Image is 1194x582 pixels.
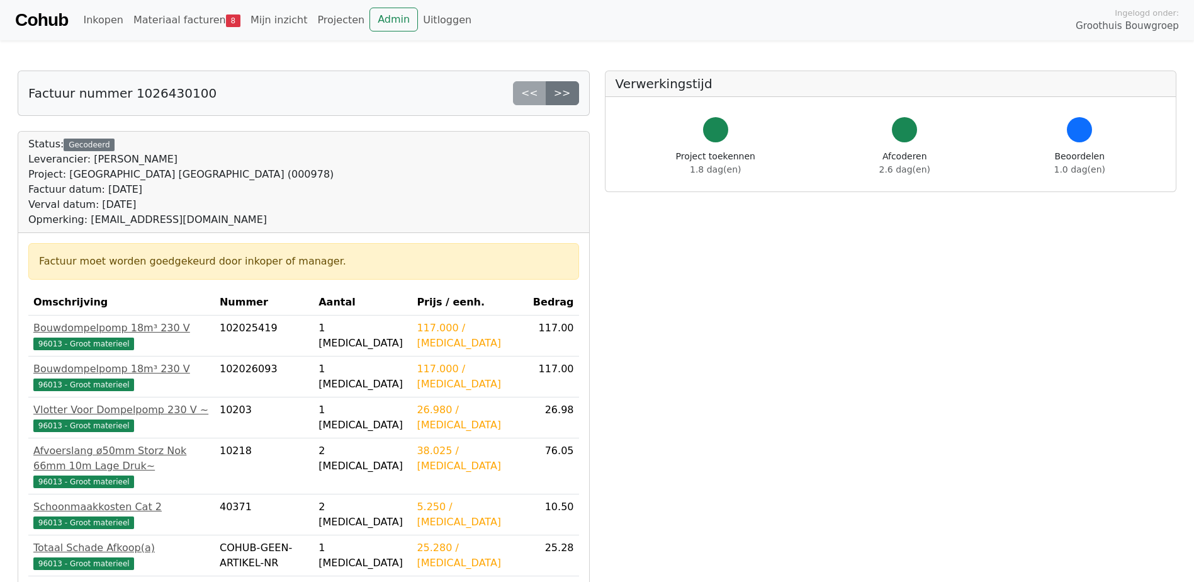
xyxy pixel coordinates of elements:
[528,535,579,576] td: 25.28
[318,362,407,392] div: 1 [MEDICAL_DATA]
[33,419,134,432] span: 96013 - Groot materieel
[33,402,210,433] a: Vlotter Voor Dompelpomp 230 V ~96013 - Groot materieel
[1115,7,1179,19] span: Ingelogd onder:
[33,499,210,530] a: Schoonmaakkosten Cat 296013 - Groot materieel
[215,357,313,397] td: 102026093
[879,150,930,176] div: Afcoderen
[528,316,579,357] td: 117.00
[215,438,313,494] td: 10218
[528,494,579,535] td: 10.50
[33,362,210,392] a: Bouwdompelpomp 18m³ 230 V96013 - Groot materieel
[33,321,210,351] a: Bouwdompelpomp 18m³ 230 V96013 - Groot materieel
[215,535,313,576] td: COHUB-GEEN-ARTIKEL-NR
[318,443,407,474] div: 2 [MEDICAL_DATA]
[1076,19,1179,33] span: Groothuis Bouwgroep
[33,402,210,418] div: Vlotter Voor Dompelpomp 230 V ~
[215,290,313,316] th: Nummer
[33,443,210,474] div: Afvoerslang ø50mm Storz Nok 66mm 10m Lage Druk~
[28,152,334,167] div: Leverancier: [PERSON_NAME]
[215,397,313,438] td: 10203
[39,254,568,269] div: Factuur moet worden goedgekeurd door inkoper of manager.
[312,8,369,33] a: Projecten
[412,290,527,316] th: Prijs / eenh.
[528,290,579,316] th: Bedrag
[318,402,407,433] div: 1 [MEDICAL_DATA]
[417,362,522,392] div: 117.000 / [MEDICAL_DATA]
[33,362,210,377] div: Bouwdompelpomp 18m³ 230 V
[78,8,128,33] a: Inkopen
[28,137,334,227] div: Status:
[546,81,579,105] a: >>
[528,357,579,397] td: 117.00
[313,290,412,316] th: Aantal
[1054,164,1105,174] span: 1.0 dag(en)
[417,321,522,351] div: 117.000 / [MEDICAL_DATA]
[33,557,134,570] span: 96013 - Groot materieel
[215,316,313,357] td: 102025419
[417,499,522,530] div: 5.250 / [MEDICAL_DATA]
[33,516,134,529] span: 96013 - Groot materieel
[15,5,68,35] a: Cohub
[1054,150,1105,176] div: Beoordelen
[28,86,217,101] h5: Factuur nummer 1026430100
[33,443,210,489] a: Afvoerslang ø50mm Storz Nok 66mm 10m Lage Druk~96013 - Groot materieel
[128,8,245,33] a: Materiaal facturen8
[690,164,741,174] span: 1.8 dag(en)
[318,499,407,530] div: 2 [MEDICAL_DATA]
[676,150,755,176] div: Project toekennen
[28,290,215,316] th: Omschrijving
[418,8,476,33] a: Uitloggen
[33,379,134,391] span: 96013 - Groot materieel
[616,76,1166,91] h5: Verwerkingstijd
[369,8,418,31] a: Admin
[28,212,334,227] div: Opmerking: [EMAIL_ADDRESS][DOMAIN_NAME]
[33,338,134,350] span: 96013 - Groot materieel
[417,443,522,474] div: 38.025 / [MEDICAL_DATA]
[318,321,407,351] div: 1 [MEDICAL_DATA]
[33,476,134,488] span: 96013 - Groot materieel
[528,438,579,494] td: 76.05
[33,540,210,571] a: Totaal Schade Afkoop(a)96013 - Groot materieel
[28,197,334,212] div: Verval datum: [DATE]
[226,14,240,27] span: 8
[33,540,210,556] div: Totaal Schade Afkoop(a)
[417,402,522,433] div: 26.980 / [MEDICAL_DATA]
[879,164,930,174] span: 2.6 dag(en)
[64,139,115,151] div: Gecodeerd
[28,167,334,182] div: Project: [GEOGRAPHIC_DATA] [GEOGRAPHIC_DATA] (000978)
[215,494,313,535] td: 40371
[28,182,334,197] div: Factuur datum: [DATE]
[417,540,522,571] div: 25.280 / [MEDICAL_DATA]
[33,499,210,515] div: Schoonmaakkosten Cat 2
[33,321,210,336] div: Bouwdompelpomp 18m³ 230 V
[245,8,313,33] a: Mijn inzicht
[318,540,407,571] div: 1 [MEDICAL_DATA]
[528,397,579,438] td: 26.98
